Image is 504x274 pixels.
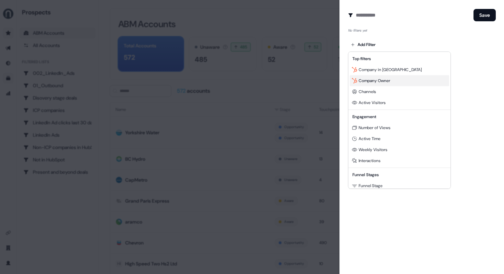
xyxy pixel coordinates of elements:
div: Top filters [350,53,449,64]
div: Engagement [350,111,449,122]
div: Funnel Stages [350,169,449,180]
span: Company in [GEOGRAPHIC_DATA] [359,67,422,72]
div: Add Filter [348,52,451,189]
span: Active Visitors [359,100,386,105]
span: Interactions [359,158,381,163]
span: Weekly Visitors [359,147,387,152]
span: Channels [359,89,376,94]
span: Company Owner [359,78,390,83]
span: Number of Views [359,125,391,130]
span: Active Time [359,136,381,141]
span: Funnel Stage [359,183,383,189]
